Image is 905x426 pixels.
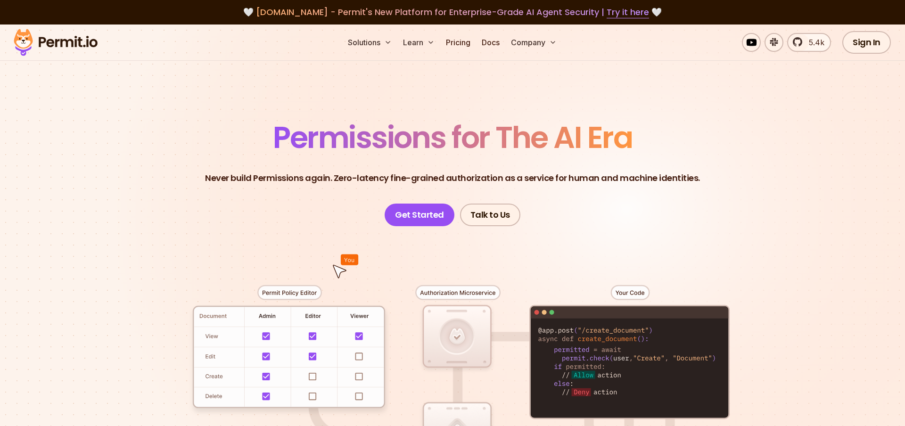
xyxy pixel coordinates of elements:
[205,172,700,185] p: Never build Permissions again. Zero-latency fine-grained authorization as a service for human and...
[607,6,649,18] a: Try it here
[478,33,503,52] a: Docs
[803,37,824,48] span: 5.4k
[460,204,520,226] a: Talk to Us
[842,31,891,54] a: Sign In
[273,116,632,158] span: Permissions for The AI Era
[385,204,454,226] a: Get Started
[442,33,474,52] a: Pricing
[23,6,882,19] div: 🤍 🤍
[344,33,395,52] button: Solutions
[9,26,102,58] img: Permit logo
[256,6,649,18] span: [DOMAIN_NAME] - Permit's New Platform for Enterprise-Grade AI Agent Security |
[787,33,831,52] a: 5.4k
[507,33,560,52] button: Company
[399,33,438,52] button: Learn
